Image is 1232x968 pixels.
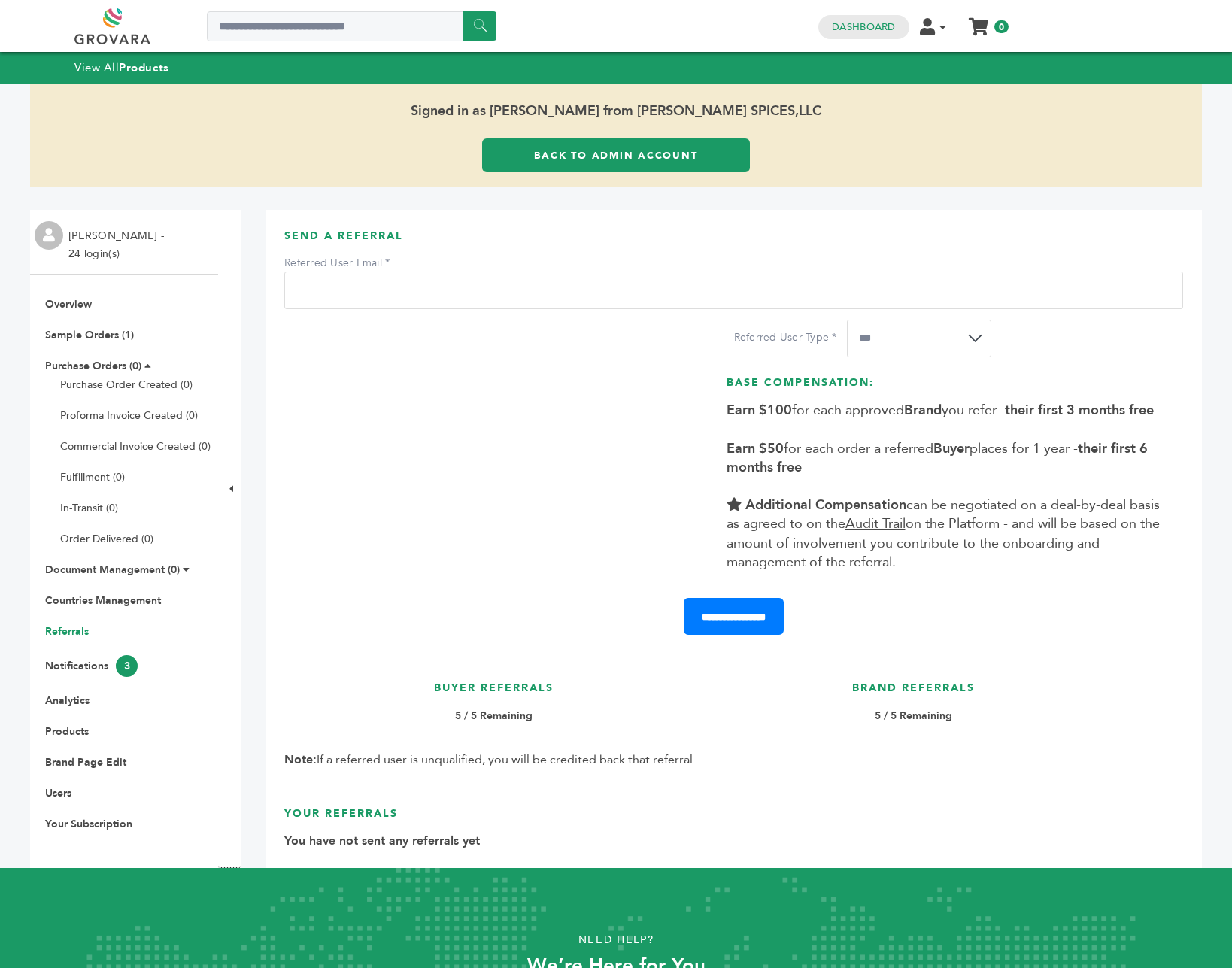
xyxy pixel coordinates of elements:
label: Referred User Type [734,330,839,345]
a: Document Management (0) [45,563,180,577]
a: Order Delivered (0) [60,532,153,546]
b: Note: [284,751,317,768]
a: Proforma Invoice Created (0) [60,408,198,423]
h3: Buyer Referrals [292,681,696,707]
b: 5 / 5 Remaining [875,709,952,723]
span: If a referred user is unqualified, you will be credited back that referral [284,751,693,768]
label: Referred User Email [284,256,390,271]
a: Brand Page Edit [45,755,126,769]
a: Referrals [45,624,89,639]
b: Buyer [933,439,970,458]
a: Notifications3 [45,659,138,673]
a: My Cart [970,14,988,29]
a: Dashboard [832,20,895,34]
li: [PERSON_NAME] - 24 login(s) [68,227,168,263]
h3: Base Compensation: [727,375,1176,402]
a: Analytics [45,693,90,708]
b: Additional Compensation [745,496,906,514]
span: 3 [116,655,138,677]
b: their first 6 months free [727,439,1148,477]
a: Purchase Order Created (0) [60,378,193,392]
p: Need Help? [62,929,1170,951]
h3: Send A Referral [284,229,1183,255]
a: Users [45,786,71,800]
span: 0 [994,20,1009,33]
b: 5 / 5 Remaining [455,709,533,723]
a: Countries Management [45,593,161,608]
a: Overview [45,297,92,311]
img: profile.png [35,221,63,250]
a: In-Transit (0) [60,501,118,515]
span: Signed in as [PERSON_NAME] from [PERSON_NAME] SPICES,LLC [30,84,1202,138]
span: for each approved you refer - for each order a referred places for 1 year - can be negotiated on ... [727,401,1160,572]
h3: Your Referrals [284,806,1183,833]
input: Search a product or brand... [207,11,496,41]
h3: Brand Referrals [712,681,1116,707]
a: Products [45,724,89,739]
b: Earn $50 [727,439,784,458]
a: Fulfillment (0) [60,470,125,484]
a: View AllProducts [74,60,169,75]
a: Purchase Orders (0) [45,359,141,373]
b: Brand [904,401,942,420]
a: Commercial Invoice Created (0) [60,439,211,454]
b: You have not sent any referrals yet [284,833,480,849]
a: Your Subscription [45,817,132,831]
strong: Products [119,60,168,75]
b: Earn $100 [727,401,792,420]
a: Back to Admin Account [482,138,750,172]
b: their first 3 months free [1005,401,1154,420]
u: Audit Trail [845,514,906,533]
a: Sample Orders (1) [45,328,134,342]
